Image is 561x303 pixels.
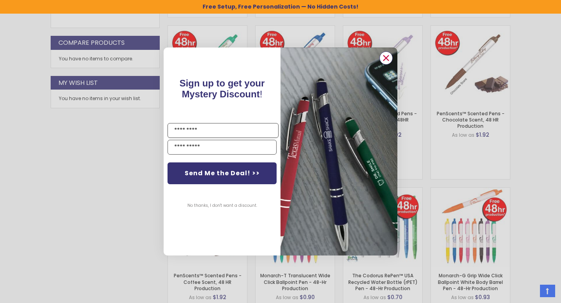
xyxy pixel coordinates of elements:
[183,196,261,215] button: No thanks, I don't want a discount.
[379,51,393,65] button: Close dialog
[180,78,265,99] span: !
[180,78,265,99] span: Sign up to get your Mystery Discount
[168,162,277,184] button: Send Me the Deal! >>
[280,48,397,255] img: pop-up-image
